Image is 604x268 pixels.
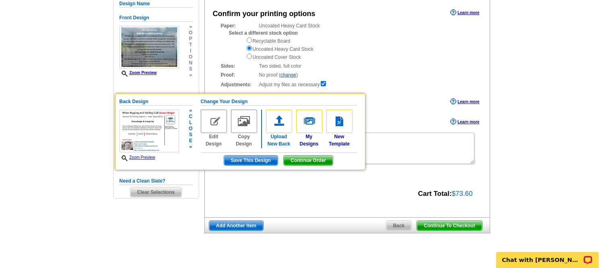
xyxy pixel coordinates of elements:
[224,156,278,165] span: Save This Design
[213,8,315,19] div: Confirm your printing options
[386,220,412,231] a: Back
[120,110,179,152] img: small-thumb.jpg
[491,243,604,268] iframe: LiveChat chat widget
[386,221,412,231] span: Back
[189,132,192,138] span: s
[296,110,322,148] a: MyDesigns
[130,187,181,197] span: Clear Selections
[221,22,257,29] strong: Paper:
[201,98,357,106] h5: Change Your Design
[189,72,192,78] span: »
[450,98,479,105] a: Learn more
[120,14,193,22] h5: Front Design
[120,177,193,185] h5: Need a Clean Slate?
[221,71,257,79] strong: Proof:
[189,42,192,48] span: t
[189,114,192,120] span: c
[221,80,474,88] div: Adjust my files as necessary
[418,190,452,197] strong: Cart Total:
[189,30,192,36] span: o
[189,48,192,54] span: i
[326,110,353,148] a: NewTemplate
[189,144,192,150] span: «
[266,110,292,148] a: UploadNew Back
[280,72,296,78] a: change
[417,221,482,231] span: Continue To Checkout
[189,126,192,132] span: o
[189,60,192,66] span: n
[201,110,227,148] a: Edit Design
[120,26,179,69] img: small-thumb.jpg
[189,36,192,42] span: p
[120,98,193,106] h5: Back Design
[221,62,474,70] div: Two sided, full color
[452,190,473,197] span: $73.60
[120,155,155,160] a: Zoom Preview
[189,138,192,144] span: e
[224,155,278,166] button: Save This Design
[189,120,192,126] span: l
[221,71,474,79] div: No proof ( )
[189,108,192,114] span: «
[246,37,474,61] div: Recyclable Board Uncoated Heavy Card Stock Uncoated Cover Stock
[450,118,479,125] a: Learn more
[284,156,333,165] span: Continue Order
[221,22,474,61] div: Uncoated Heavy Card Stock
[231,110,257,133] img: copy-design-no.gif
[221,62,257,70] strong: Sides:
[266,110,292,133] img: upload-front.gif
[201,110,227,133] img: edit-design-no.gif
[189,24,192,30] span: »
[326,110,353,133] img: new-template.gif
[120,71,157,75] a: Zoom Preview
[231,110,257,148] a: Copy Design
[189,54,192,60] span: o
[283,155,333,166] button: Continue Order
[209,220,264,231] a: Add Another Item
[209,221,263,231] span: Add Another Item
[221,81,257,88] strong: Adjustments:
[189,66,192,72] span: s
[296,110,322,133] img: my-designs.gif
[450,9,479,16] a: Learn more
[229,30,298,36] strong: Select a different stock option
